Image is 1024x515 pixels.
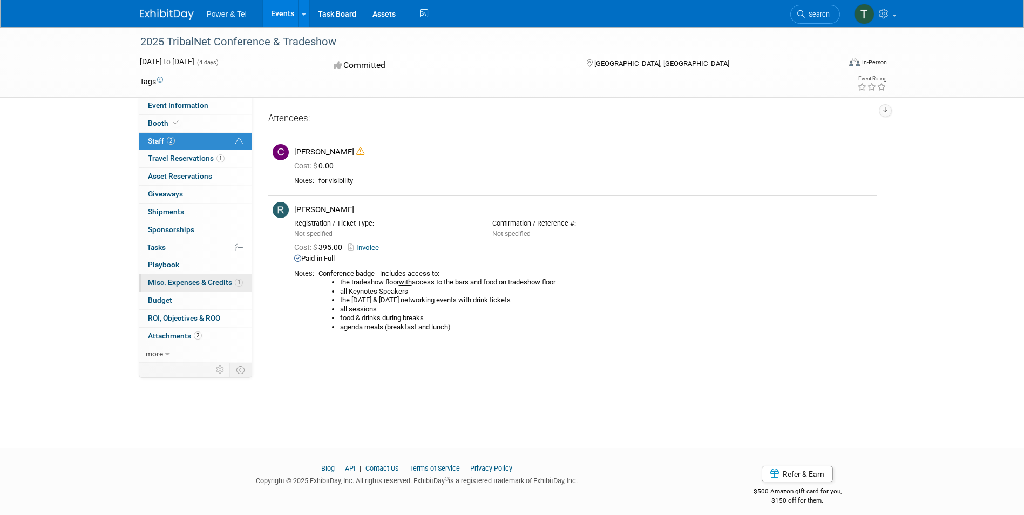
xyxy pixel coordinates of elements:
a: Budget [139,292,252,309]
span: Attachments [148,331,202,340]
a: Privacy Policy [470,464,512,472]
span: 395.00 [294,243,347,252]
li: all Keynotes Speakers [340,287,872,296]
a: ROI, Objectives & ROO [139,310,252,327]
a: Terms of Service [409,464,460,472]
span: 1 [235,279,243,287]
a: Refer & Earn [762,466,833,482]
span: to [162,57,172,66]
span: Cost: $ [294,243,318,252]
div: $150 off for them. [710,496,885,505]
span: (4 days) [196,59,219,66]
span: Booth [148,119,181,127]
span: Budget [148,296,172,304]
a: more [139,345,252,363]
div: [PERSON_NAME] [294,205,872,215]
div: Notes: [294,177,314,185]
span: Giveaways [148,189,183,198]
a: Blog [321,464,335,472]
a: Misc. Expenses & Credits1 [139,274,252,292]
span: Search [805,10,830,18]
span: Not specified [492,230,531,238]
span: Playbook [148,260,179,269]
span: [DATE] [DATE] [140,57,194,66]
div: In-Person [862,58,887,66]
li: the tradeshow floor access to the bars and food on tradeshow floor [340,278,872,287]
div: Conference badge - includes access to: [318,269,872,332]
div: Registration / Ticket Type: [294,219,476,228]
img: R.jpg [273,202,289,218]
span: Tasks [147,243,166,252]
a: API [345,464,355,472]
div: Copyright © 2025 ExhibitDay, Inc. All rights reserved. ExhibitDay is a registered trademark of Ex... [140,473,695,486]
div: $500 Amazon gift card for you, [710,480,885,505]
img: ExhibitDay [140,9,194,20]
a: Playbook [139,256,252,274]
span: | [401,464,408,472]
div: Notes: [294,269,314,278]
sup: ® [445,476,449,482]
li: the [DATE] & [DATE] networking events with drink tickets [340,296,872,305]
span: Shipments [148,207,184,216]
div: Paid in Full [294,254,872,263]
a: Event Information [139,97,252,114]
span: ROI, Objectives & ROO [148,314,220,322]
i: Double-book Warning! [356,147,364,155]
img: Format-Inperson.png [849,58,860,66]
span: more [146,349,163,358]
div: 2025 TribalNet Conference & Tradeshow [137,32,824,52]
span: [GEOGRAPHIC_DATA], [GEOGRAPHIC_DATA] [594,59,729,67]
span: Cost: $ [294,161,318,170]
span: Not specified [294,230,333,238]
span: | [357,464,364,472]
td: Toggle Event Tabs [229,363,252,377]
a: Sponsorships [139,221,252,239]
div: Event Format [776,56,887,72]
img: C.jpg [273,144,289,160]
a: Invoice [348,243,383,252]
div: for visibility [318,177,872,186]
td: Tags [140,76,163,87]
i: Booth reservation complete [173,120,179,126]
span: Power & Tel [207,10,247,18]
span: 2 [194,331,202,340]
u: with [399,278,412,286]
span: Potential Scheduling Conflict -- at least one attendee is tagged in another overlapping event. [235,137,243,146]
div: Confirmation / Reference #: [492,219,674,228]
img: Tiffany Tilghman [854,4,874,24]
span: Event Information [148,101,208,110]
span: 1 [216,154,225,162]
div: Event Rating [857,76,886,82]
a: Booth [139,115,252,132]
span: Travel Reservations [148,154,225,162]
li: agenda meals (breakfast and lunch) [340,323,872,332]
a: Tasks [139,239,252,256]
div: Committed [330,56,569,75]
a: Asset Reservations [139,168,252,185]
a: Giveaways [139,186,252,203]
a: Contact Us [365,464,399,472]
span: | [336,464,343,472]
td: Personalize Event Tab Strip [211,363,230,377]
span: | [462,464,469,472]
span: Misc. Expenses & Credits [148,278,243,287]
a: Travel Reservations1 [139,150,252,167]
span: 2 [167,137,175,145]
a: Staff2 [139,133,252,150]
a: Shipments [139,204,252,221]
div: Attendees: [268,112,877,126]
div: [PERSON_NAME] [294,147,872,157]
span: Asset Reservations [148,172,212,180]
span: Staff [148,137,175,145]
span: 0.00 [294,161,338,170]
span: Sponsorships [148,225,194,234]
li: food & drinks during breaks [340,314,872,323]
a: Search [790,5,840,24]
a: Attachments2 [139,328,252,345]
li: all sessions [340,305,872,314]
